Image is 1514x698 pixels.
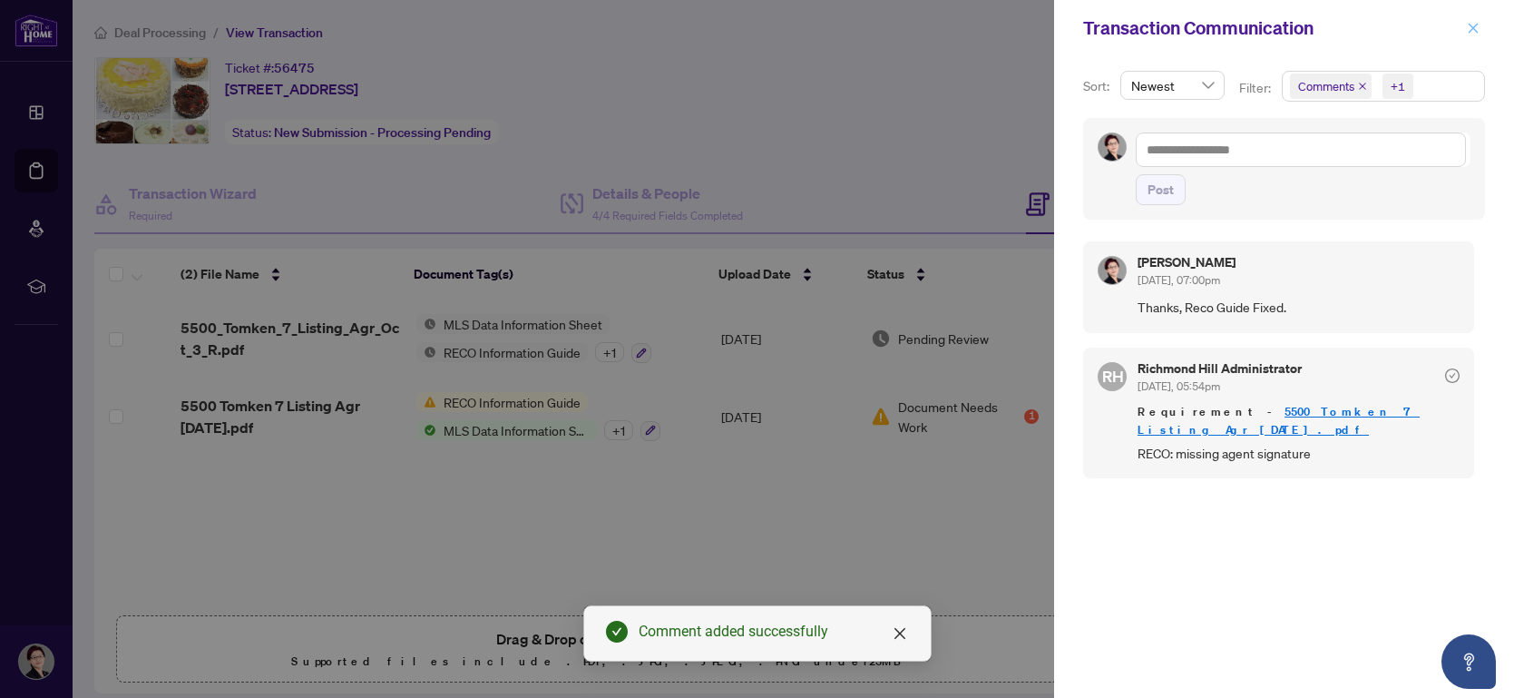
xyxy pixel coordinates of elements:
[1099,133,1126,161] img: Profile Icon
[1445,369,1460,383] span: check-circle
[1391,77,1405,95] div: +1
[1138,362,1302,375] h5: Richmond Hill Administrator
[1083,15,1461,42] div: Transaction Communication
[1138,256,1236,269] h5: [PERSON_NAME]
[606,621,628,643] span: check-circle
[1138,404,1420,437] a: 5500 Tomken 7 Listing Agr [DATE].pdf
[1138,379,1220,393] span: [DATE], 05:54pm
[1467,22,1480,34] span: close
[1298,77,1354,95] span: Comments
[1138,403,1460,439] span: Requirement -
[1441,634,1496,689] button: Open asap
[1358,82,1367,91] span: close
[1290,74,1372,99] span: Comments
[1138,273,1220,287] span: [DATE], 07:00pm
[1138,297,1460,318] span: Thanks, Reco Guide Fixed.
[1138,443,1460,464] span: RECO: missing agent signature
[890,624,910,644] a: Close
[1083,76,1113,96] p: Sort:
[1239,78,1274,98] p: Filter:
[1099,257,1126,284] img: Profile Icon
[1136,174,1186,205] button: Post
[893,626,907,641] span: close
[639,621,909,643] div: Comment added successfully
[1131,72,1214,99] span: Newest
[1101,364,1123,388] span: RH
